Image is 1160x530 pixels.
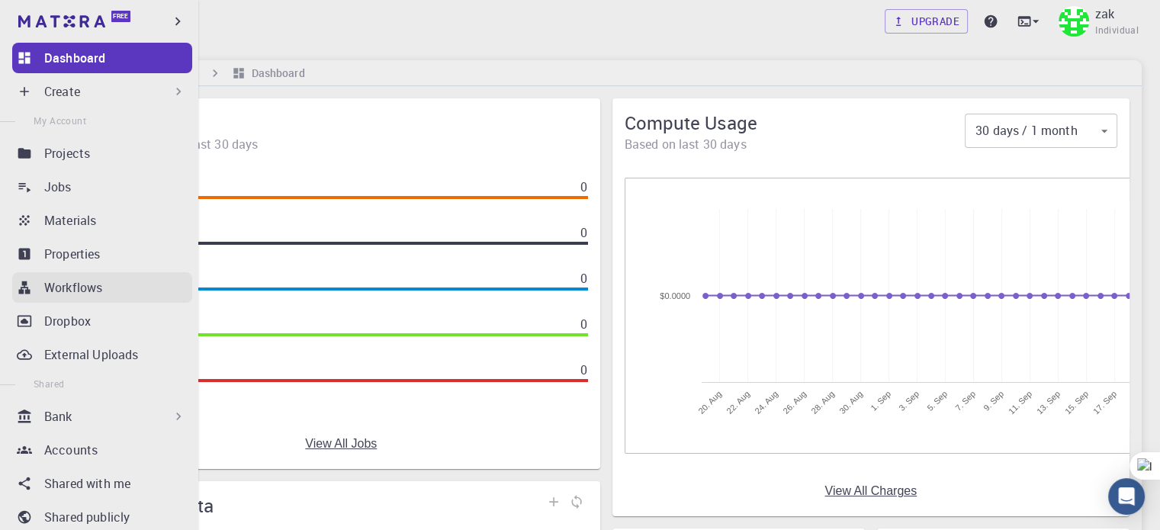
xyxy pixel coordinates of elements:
a: Workflows [12,272,192,303]
a: View All Jobs [305,437,377,451]
p: 0 [580,178,587,196]
a: View All Charges [824,484,917,498]
span: Compute Usage [625,111,966,135]
p: Properties [44,245,101,263]
p: 0 [580,269,587,287]
text: $0.0000 [660,291,690,300]
p: 0 [580,361,587,379]
a: Materials [12,205,192,236]
p: External Uploads [44,345,138,364]
p: Create [44,82,80,101]
span: Storage Quota [95,493,542,518]
tspan: 30. Aug [837,389,864,416]
span: Jobs [95,111,588,135]
tspan: 7. Sep [953,389,977,413]
p: Shared with me [44,474,130,493]
p: 0 [580,315,587,333]
a: External Uploads [12,339,192,370]
tspan: 1. Sep [869,389,892,413]
p: zak [1095,5,1114,23]
p: Bank [44,407,72,426]
tspan: 3. Sep [897,389,921,413]
tspan: 15. Sep [1062,389,1089,416]
a: Dashboard [12,43,192,73]
span: Individual [1095,23,1139,38]
img: logo [18,15,105,27]
tspan: 24. Aug [753,389,779,416]
p: Shared publicly [44,508,130,526]
tspan: 20. Aug [696,389,723,416]
a: Projects [12,138,192,169]
tspan: 28. Aug [809,389,836,416]
img: zak [1059,6,1089,37]
span: Assistance [24,11,98,24]
div: Create [12,76,192,107]
tspan: 13. Sep [1034,389,1061,416]
a: Shared with me [12,468,192,499]
span: Shared [34,377,64,390]
tspan: 5. Sep [925,389,949,413]
a: Properties [12,239,192,269]
p: Projects [44,144,90,162]
span: 0 jobs during the last 30 days [95,135,588,153]
p: Workflows [44,278,102,297]
p: Jobs [44,178,72,196]
p: Dashboard [44,49,105,67]
div: Open Intercom Messenger [1108,478,1145,515]
tspan: 22. Aug [725,389,751,416]
a: Jobs [12,172,192,202]
tspan: 26. Aug [781,389,808,416]
h6: Dashboard [246,65,305,82]
p: Accounts [44,441,98,459]
div: Bank [12,401,192,432]
tspan: 17. Sep [1091,389,1117,416]
div: 30 days / 1 month [965,116,1117,146]
tspan: 9. Sep [982,389,1005,413]
a: Upgrade [885,9,968,34]
tspan: 11. Sep [1006,389,1033,416]
a: Accounts [12,435,192,465]
span: My Account [34,114,86,127]
p: 0 [580,223,587,242]
a: Dropbox [12,306,192,336]
span: Based on last 30 days [625,135,966,153]
p: Materials [44,211,96,230]
p: Dropbox [44,312,91,330]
